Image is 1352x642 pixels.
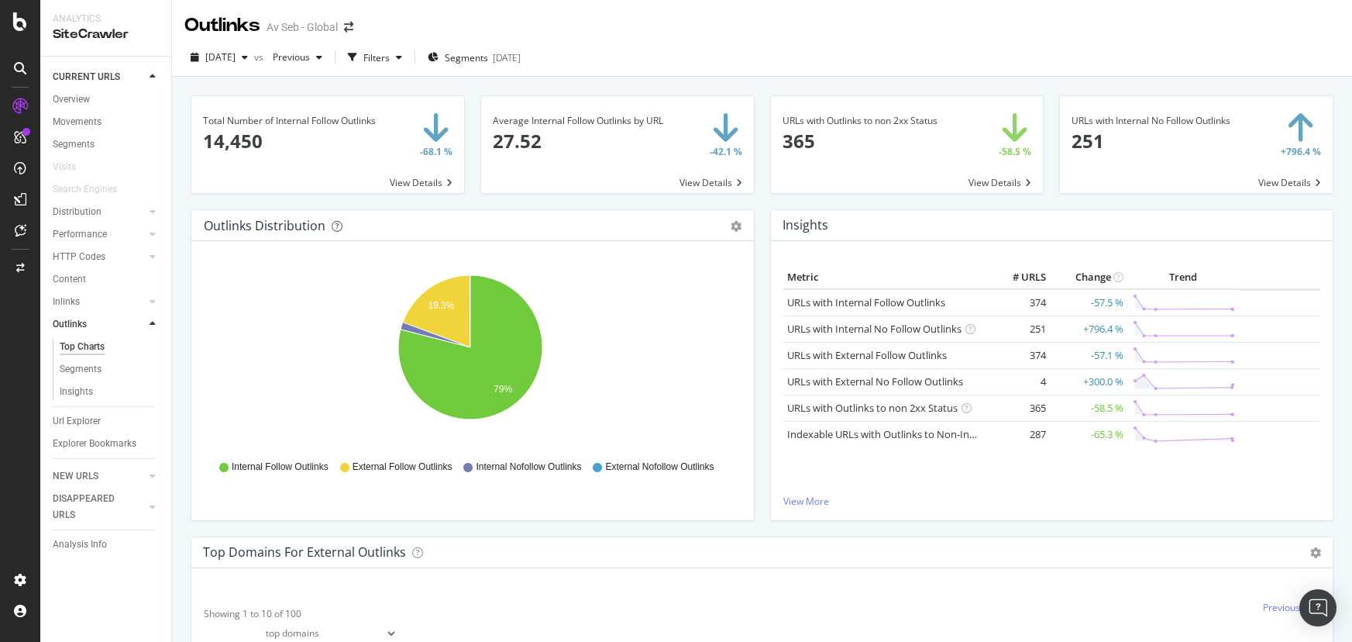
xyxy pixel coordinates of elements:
a: Inlinks [53,294,145,310]
div: arrow-right-arrow-left [344,22,353,33]
td: 365 [988,395,1050,421]
a: NEW URLS [53,468,145,485]
div: SiteCrawler [53,26,159,43]
div: gear [731,221,741,232]
a: HTTP Codes [53,249,145,265]
span: Internal Follow Outlinks [232,461,329,474]
div: NEW URLS [53,468,98,485]
div: Showing 1 to 10 of 100 [204,601,301,620]
a: Url Explorer [53,413,160,430]
a: URLs with Outlinks to non 2xx Status [787,401,958,415]
div: Top Charts [60,339,105,355]
div: Movements [53,114,101,130]
div: Analysis Info [53,537,107,553]
button: Filters [342,45,408,70]
a: URLs with External No Follow Outlinks [787,374,963,388]
div: Search Engines [53,181,117,198]
a: Visits [53,159,91,175]
div: CURRENT URLS [53,69,120,85]
a: DISAPPEARED URLS [53,491,145,523]
a: Top Charts [60,339,160,355]
div: Segments [53,136,95,153]
div: Outlinks [53,316,87,333]
div: HTTP Codes [53,249,105,265]
div: Visits [53,159,76,175]
td: 251 [988,316,1050,342]
span: Segments [445,51,488,64]
a: Outlinks [53,316,145,333]
text: 79% [494,385,512,395]
td: -58.5 % [1050,395,1127,421]
div: Inlinks [53,294,80,310]
a: Movements [53,114,160,130]
th: Trend [1127,266,1239,289]
th: Change [1050,266,1127,289]
div: Performance [53,226,107,243]
th: Metric [783,266,988,289]
td: 374 [988,342,1050,368]
td: 4 [988,368,1050,395]
a: Insights [60,384,160,400]
div: Insights [60,384,93,400]
div: Distribution [53,204,101,220]
text: 19.3% [428,301,454,312]
div: [DATE] [493,51,521,64]
a: URLs with Internal No Follow Outlinks [787,322,962,336]
a: Search Engines [53,181,132,198]
th: # URLS [988,266,1050,289]
div: Segments [60,361,101,378]
button: [DATE] [184,45,254,70]
td: -57.1 % [1050,342,1127,368]
h4: Insights [783,215,828,236]
a: Analysis Info [53,537,160,553]
a: Previous [1263,601,1300,614]
div: Outlinks Distribution [204,218,325,233]
a: URLs with External Follow Outlinks [787,348,947,362]
div: Analytics [53,12,159,26]
div: Content [53,271,86,288]
div: Explorer Bookmarks [53,436,136,452]
i: Options [1310,547,1321,558]
a: URLs with Internal Follow Outlinks [787,295,945,309]
span: Internal Nofollow Outlinks [476,461,581,474]
button: Previous [267,45,329,70]
span: Previous [267,50,310,64]
a: Explorer Bookmarks [53,436,160,452]
a: Distribution [53,204,145,220]
a: View More [783,495,1321,508]
span: External Follow Outlinks [353,461,452,474]
td: -57.5 % [1050,289,1127,316]
a: Indexable URLs with Outlinks to Non-Indexable URLs [787,427,1031,441]
a: Overview [53,91,160,108]
div: Av Seb - Global [267,19,338,35]
a: CURRENT URLS [53,69,145,85]
button: Segments[DATE] [421,45,527,70]
a: Segments [60,361,160,378]
td: +796.4 % [1050,316,1127,342]
div: Outlinks [184,12,260,39]
div: DISAPPEARED URLS [53,491,131,523]
span: 2025 Sep. 10th [205,50,236,64]
div: Open Intercom Messenger [1299,589,1337,626]
a: Performance [53,226,145,243]
span: External Nofollow Outlinks [605,461,714,474]
svg: A chart. [204,266,736,446]
div: Url Explorer [53,413,101,430]
h4: Top Domains for External Outlinks [203,542,406,563]
span: vs [254,50,267,64]
td: +300.0 % [1050,368,1127,395]
td: 374 [988,289,1050,316]
td: -65.3 % [1050,421,1127,447]
a: Content [53,271,160,288]
div: Overview [53,91,90,108]
div: Filters [363,51,390,64]
a: Segments [53,136,160,153]
td: 287 [988,421,1050,447]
